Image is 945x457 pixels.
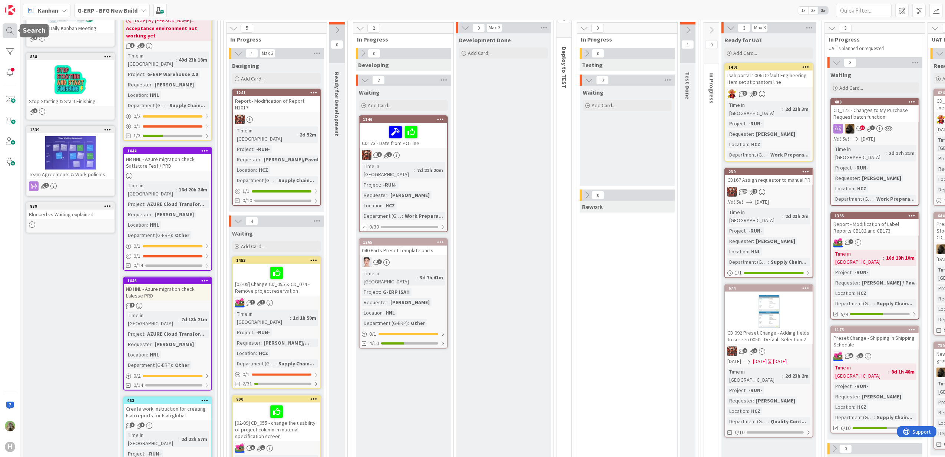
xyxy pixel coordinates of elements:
[875,299,914,308] div: Supply Chain...
[418,273,445,282] div: 3d 7h 41m
[833,238,843,247] img: JK
[235,310,290,326] div: Time in [GEOGRAPHIC_DATA]
[727,198,743,205] i: Not Set
[235,166,256,174] div: Location
[727,151,767,159] div: Department (G-ERP)
[362,257,371,267] img: ll
[725,175,813,185] div: CD167 Assign requestor to manual PR
[124,154,211,171] div: NB HNL - Azure migration check Sattstore Test / PRD
[362,309,383,317] div: Location
[743,91,747,96] span: 3
[33,35,37,40] span: 1
[233,89,320,96] div: 1241
[16,1,34,10] span: Support
[873,195,875,203] span: :
[363,117,447,122] div: 1146
[839,85,863,91] span: Add Card...
[389,191,432,199] div: [PERSON_NAME]
[235,145,253,153] div: Project
[147,221,148,229] span: :
[360,246,447,255] div: 040 Parts Preset Template parts
[176,185,177,194] span: :
[362,162,414,178] div: Time in [GEOGRAPHIC_DATA]
[380,288,381,296] span: :
[725,168,813,185] div: 239CD167 Assign requestor to manual PR
[362,191,387,199] div: Requester
[256,166,257,174] span: :
[123,147,212,271] a: 1444NB HNL - Azure migration check Sattstore Test / PRDTime in [GEOGRAPHIC_DATA]:16d 20h 24mProje...
[725,285,813,344] div: 674CD 092 Preset Change - Adding fields to screen 0050 - Default Selection 2
[362,212,402,220] div: Department (G-ERP)
[77,7,138,14] b: G-ERP - BFG New Build
[124,112,211,121] div: 0/2
[755,198,769,206] span: [DATE]
[874,299,875,308] span: :
[836,4,892,17] input: Quick Filter...
[27,203,114,219] div: 889Blocked vs Waiting explained
[754,130,797,138] div: [PERSON_NAME]
[887,149,916,157] div: 2d 17h 21m
[257,166,270,174] div: HCZ
[783,212,810,220] div: 2d 23h 2m
[746,119,747,128] span: :
[144,200,145,208] span: :
[415,166,445,174] div: 7d 21h 20m
[177,56,209,64] div: 49d 23h 18m
[5,5,15,15] img: Visit kanbanzone.com
[852,268,853,276] span: :
[298,131,318,139] div: 2d 52m
[253,328,254,336] span: :
[126,91,147,99] div: Location
[725,285,813,292] div: 674
[140,43,145,48] span: 3
[242,197,252,204] span: 0/10
[883,254,884,262] span: :
[275,176,277,184] span: :
[753,237,754,245] span: :
[747,119,764,128] div: -RUN-
[409,319,427,327] div: Other
[362,181,380,189] div: Project
[124,122,211,131] div: 0/1
[147,91,148,99] span: :
[831,99,919,122] div: 488CD_172 - Changes to My Purchase Request batch function
[124,284,211,300] div: NB HNL - Azure migration check Lalesse PRD
[747,227,764,235] div: -RUN-
[402,212,403,220] span: :
[769,258,808,266] div: Supply Chain...
[380,181,381,189] span: :
[291,314,318,322] div: 1d 1h 50m
[30,54,114,59] div: 888
[126,210,152,218] div: Requester
[235,328,253,336] div: Project
[860,174,903,182] div: [PERSON_NAME]
[383,201,384,210] span: :
[235,176,275,184] div: Department (G-ERP)
[831,105,919,122] div: CD_172 - Changes to My Purchase Request batch function
[389,298,432,306] div: [PERSON_NAME]
[130,303,135,308] span: 2
[133,132,141,139] span: 1/3
[875,195,916,203] div: Work Prepara...
[126,330,144,338] div: Project
[861,135,875,143] span: [DATE]
[241,75,265,82] span: Add Card...
[290,314,291,322] span: :
[242,187,250,195] span: 1 / 1
[833,145,886,161] div: Time in [GEOGRAPHIC_DATA]
[145,200,206,208] div: AZURE Cloud Transfor...
[833,289,854,297] div: Location
[833,250,883,266] div: Time in [GEOGRAPHIC_DATA]
[233,257,320,264] div: 1453
[860,279,920,287] div: [PERSON_NAME] / Pav...
[26,53,115,120] a: 888Stop Starting & Start Finishing
[126,70,144,78] div: Project
[377,152,382,157] span: 5
[408,319,409,327] span: :
[387,298,389,306] span: :
[235,155,261,164] div: Requester
[748,140,749,148] span: :
[130,43,135,48] span: 5
[30,127,114,132] div: 1339
[835,213,919,218] div: 1335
